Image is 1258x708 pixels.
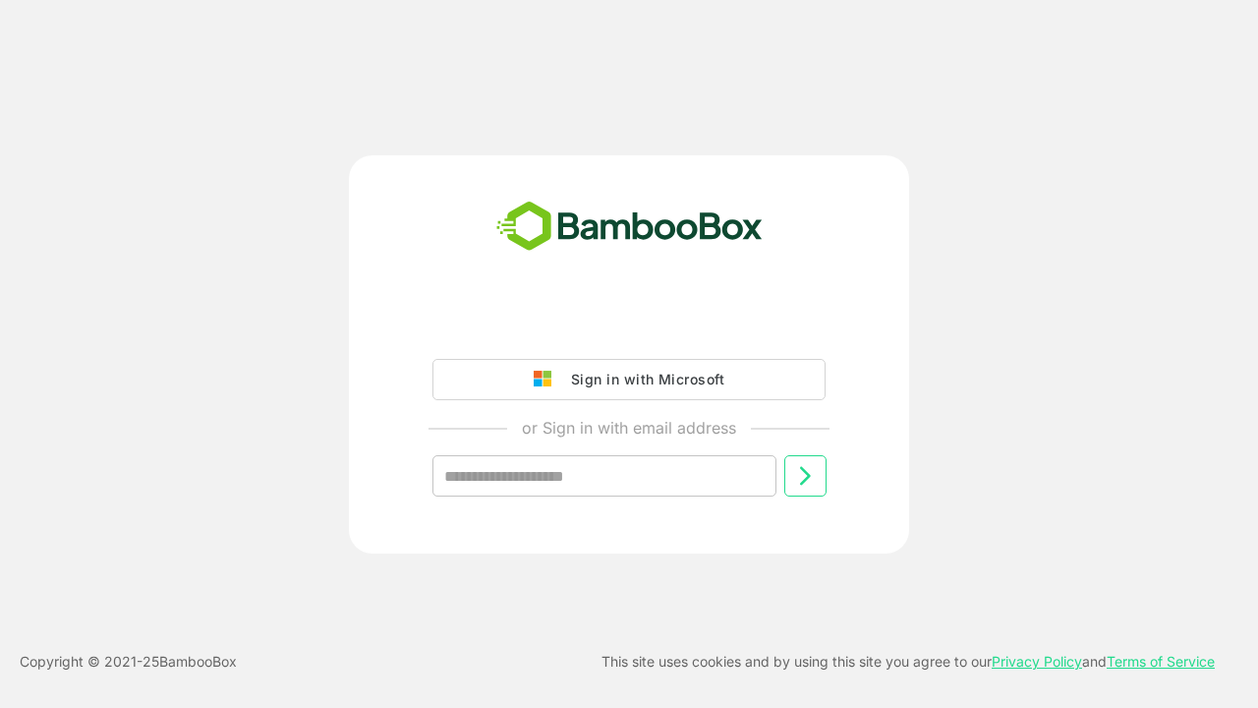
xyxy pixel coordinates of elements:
img: google [534,371,561,388]
div: Sign in with Microsoft [561,367,724,392]
a: Privacy Policy [992,653,1082,670]
p: Copyright © 2021- 25 BambooBox [20,650,237,674]
p: or Sign in with email address [522,416,736,440]
iframe: Sign in with Google Button [423,304,835,347]
p: This site uses cookies and by using this site you agree to our and [601,650,1215,674]
img: bamboobox [486,195,773,260]
a: Terms of Service [1107,653,1215,670]
button: Sign in with Microsoft [432,359,826,400]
